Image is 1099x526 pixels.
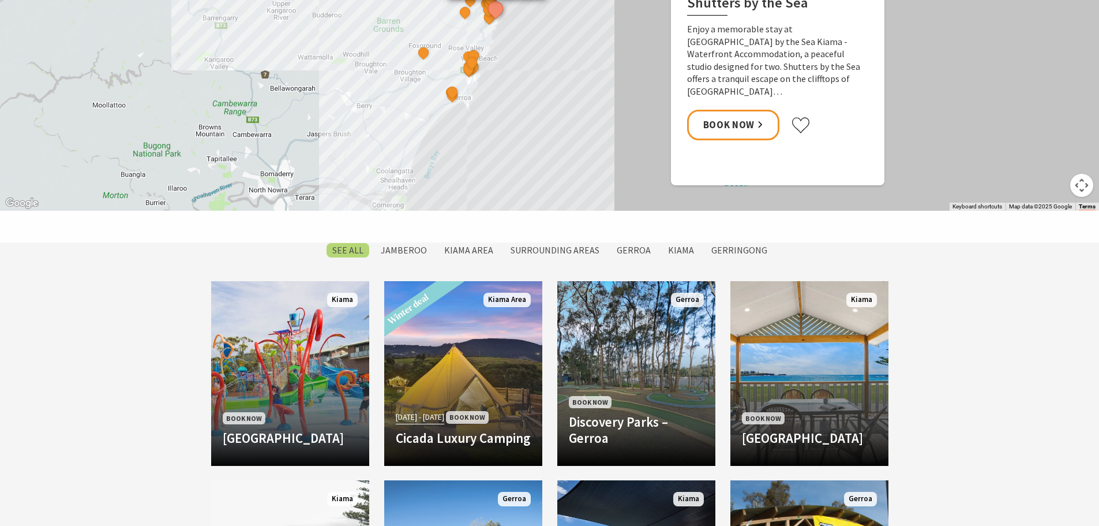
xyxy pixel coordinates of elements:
[687,110,780,140] a: Book Now
[223,430,358,446] h4: [GEOGRAPHIC_DATA]
[742,430,877,446] h4: [GEOGRAPHIC_DATA]
[742,412,785,424] span: Book Now
[952,203,1002,211] button: Keyboard shortcuts
[396,430,531,446] h4: Cicada Luxury Camping
[464,55,479,70] button: See detail about Werri Beach Holiday Park
[662,243,700,258] label: Kiama
[557,281,715,466] a: Book Now Discovery Parks – Gerroa Gerroa
[569,396,612,408] span: Book Now
[375,243,433,258] label: Jamberoo
[327,293,358,307] span: Kiama
[3,196,41,211] a: Open this area in Google Maps (opens a new window)
[416,45,431,60] button: See detail about EagleView Park
[457,5,472,20] button: See detail about Saddleback Grove
[327,243,369,258] label: SEE All
[444,88,459,103] button: See detail about Seven Mile Beach Holiday Park
[445,85,460,100] button: See detail about Discovery Parks - Gerroa
[438,243,499,258] label: Kiama Area
[673,492,704,506] span: Kiama
[791,117,811,134] button: Click to favourite Shutters by the Sea
[569,414,704,446] h4: Discovery Parks – Gerroa
[482,10,497,25] button: See detail about Bask at Loves Bay
[844,492,877,506] span: Gerroa
[446,411,489,423] span: Book Now
[1070,174,1093,197] button: Map camera controls
[671,293,704,307] span: Gerroa
[687,23,868,98] p: Enjoy a memorable stay at [GEOGRAPHIC_DATA] by the Sea Kiama - Waterfront Accommodation, a peacef...
[223,412,265,424] span: Book Now
[396,411,444,424] span: [DATE] - [DATE]
[483,293,531,307] span: Kiama Area
[505,243,605,258] label: Surrounding Areas
[384,281,542,466] a: Another Image Used [DATE] - [DATE] Book Now Cicada Luxury Camping Kiama Area
[461,61,476,76] button: See detail about Coast and Country Holidays
[611,243,657,258] label: Gerroa
[730,281,888,466] a: Book Now [GEOGRAPHIC_DATA] Kiama
[498,492,531,506] span: Gerroa
[327,492,358,506] span: Kiama
[1079,203,1096,210] a: Terms (opens in new tab)
[1009,203,1072,210] span: Map data ©2025 Google
[706,243,773,258] label: Gerringong
[3,196,41,211] img: Google
[846,293,877,307] span: Kiama
[211,281,369,466] a: Book Now [GEOGRAPHIC_DATA] Kiama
